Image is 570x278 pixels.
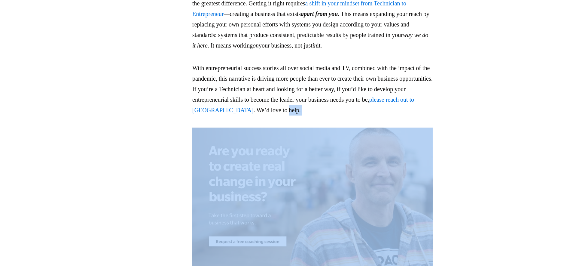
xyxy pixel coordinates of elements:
em: way we do it here [192,32,428,49]
em: on [253,42,259,49]
iframe: Chat Widget [540,249,570,278]
p: With entrepreneurial success stories all over social media and TV, combined with the impact of th... [192,63,433,116]
em: apart from you [301,11,338,17]
em: in [312,42,317,49]
img: EMyth client Don Kick—Request a free coaching session [192,128,433,266]
a: please reach out to [GEOGRAPHIC_DATA] [192,96,414,113]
